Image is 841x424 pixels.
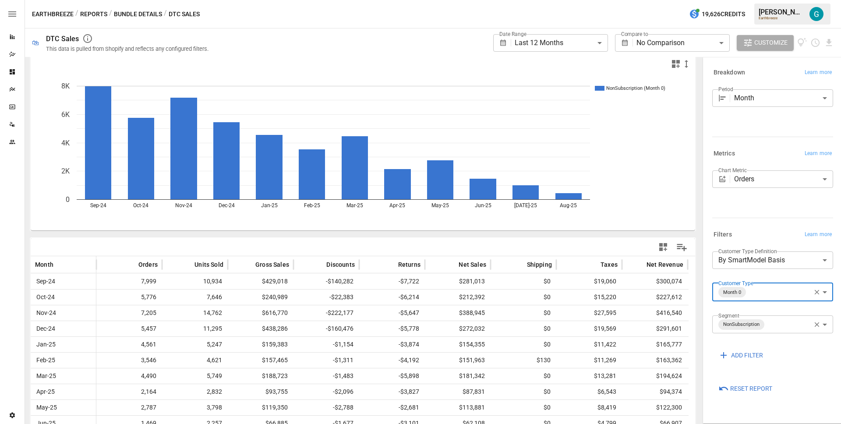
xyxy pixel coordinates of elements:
[109,9,112,20] div: /
[232,321,289,336] span: $438,286
[561,353,618,368] span: $11,269
[35,290,92,305] span: Oct-24
[561,337,618,352] span: $11,422
[714,149,735,159] h6: Metrics
[298,290,355,305] span: -$22,383
[232,353,289,368] span: $157,465
[101,274,158,289] span: 7,999
[232,368,289,384] span: $188,723
[561,321,618,336] span: $19,569
[561,400,618,415] span: $8,419
[35,337,92,352] span: Jan-25
[606,85,665,91] text: NonSubscription (Month 0)
[194,260,223,269] span: Units Sold
[561,274,618,289] span: $19,060
[313,258,325,271] button: Sort
[633,258,646,271] button: Sort
[232,400,289,415] span: $119,350
[626,337,683,352] span: $165,777
[561,305,618,321] span: $27,595
[560,202,577,208] text: Aug-25
[626,274,683,289] span: $300,074
[712,381,778,396] button: Reset Report
[601,260,618,269] span: Taxes
[718,312,739,319] label: Segment
[527,260,552,269] span: Shipping
[166,368,223,384] span: 5,749
[495,321,552,336] span: $0
[804,2,829,26] button: Gavin Acres
[431,202,449,208] text: May-25
[626,384,683,399] span: $94,374
[175,202,192,208] text: Nov-24
[718,85,733,93] label: Period
[809,7,823,21] img: Gavin Acres
[626,290,683,305] span: $227,612
[181,258,194,271] button: Sort
[385,258,397,271] button: Sort
[166,337,223,352] span: 5,247
[166,384,223,399] span: 2,832
[495,368,552,384] span: $0
[364,368,420,384] span: -$5,898
[810,38,820,48] button: Schedule report
[101,400,158,415] span: 2,787
[495,290,552,305] span: $0
[626,368,683,384] span: $194,624
[35,353,92,368] span: Feb-25
[805,149,832,158] span: Learn more
[626,305,683,321] span: $416,540
[561,290,618,305] span: $15,220
[232,384,289,399] span: $93,755
[31,73,689,230] svg: A chart.
[261,202,278,208] text: Jan-25
[429,368,486,384] span: $181,342
[364,321,420,336] span: -$5,778
[32,39,39,47] div: 🛍
[718,166,747,174] label: Chart Metric
[514,258,526,271] button: Sort
[515,39,563,47] span: Last 12 Months
[734,170,833,188] div: Orders
[429,274,486,289] span: $281,013
[647,260,683,269] span: Net Revenue
[166,321,223,336] span: 11,295
[364,290,420,305] span: -$6,214
[686,6,749,22] button: 19,626Credits
[166,305,223,321] span: 14,762
[232,305,289,321] span: $616,770
[35,274,92,289] span: Sep-24
[133,202,148,208] text: Oct-24
[737,35,794,51] button: Customize
[495,400,552,415] span: $0
[90,202,106,208] text: Sep-24
[459,260,486,269] span: Net Sales
[731,350,763,361] span: ADD FILTER
[429,321,486,336] span: $272,032
[714,230,732,240] h6: Filters
[61,167,70,175] text: 2K
[754,37,788,48] span: Customize
[672,237,692,257] button: Manage Columns
[429,353,486,368] span: $151,963
[759,16,804,20] div: Earthbreeze
[101,368,158,384] span: 4,490
[219,202,235,208] text: Dec-24
[80,9,107,20] button: Reports
[46,35,79,43] div: DTC Sales
[364,384,420,399] span: -$3,827
[35,400,92,415] span: May-25
[730,383,772,394] span: Reset Report
[364,353,420,368] span: -$4,192
[626,321,683,336] span: $291,601
[495,274,552,289] span: $0
[495,337,552,352] span: $0
[166,290,223,305] span: 7,646
[101,305,158,321] span: 7,205
[805,68,832,77] span: Learn more
[242,258,254,271] button: Sort
[514,202,537,208] text: [DATE]-25
[499,30,527,38] label: Date Range
[298,368,355,384] span: -$1,483
[101,384,158,399] span: 2,164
